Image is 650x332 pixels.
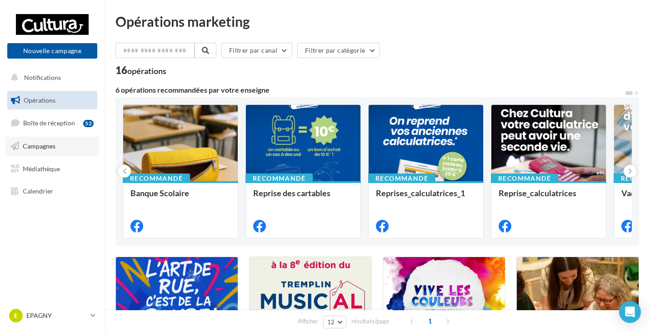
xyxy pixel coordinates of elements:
[115,65,166,75] div: 16
[24,74,61,81] span: Notifications
[115,86,625,94] div: 6 opérations recommandées par votre enseigne
[5,91,99,110] a: Opérations
[123,173,190,183] div: Recommandé
[323,316,346,328] button: 12
[5,137,99,156] a: Campagnes
[24,96,55,104] span: Opérations
[5,159,99,178] a: Médiathèque
[221,43,292,58] button: Filtrer par canal
[26,311,87,320] p: EPAGNY
[23,164,60,172] span: Médiathèque
[499,188,599,207] div: Reprise_calculatrices
[298,317,318,326] span: Afficher
[130,188,230,207] div: Banque Scolaire
[351,317,389,326] span: résultats/page
[297,43,380,58] button: Filtrer par catégorie
[253,188,353,207] div: Reprise des cartables
[368,173,435,183] div: Recommandé
[5,68,95,87] button: Notifications
[245,173,313,183] div: Recommandé
[23,187,53,195] span: Calendrier
[5,113,99,133] a: Boîte de réception52
[127,67,166,75] div: opérations
[5,182,99,201] a: Calendrier
[23,142,55,150] span: Campagnes
[7,43,97,59] button: Nouvelle campagne
[491,173,558,183] div: Recommandé
[7,307,97,324] a: E EPAGNY
[423,314,437,328] span: 1
[115,15,639,28] div: Opérations marketing
[376,188,476,207] div: Reprises_calculatrices_1
[619,301,641,323] div: Open Intercom Messenger
[327,318,335,326] span: 12
[83,120,94,127] div: 52
[23,119,75,127] span: Boîte de réception
[14,311,18,320] span: E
